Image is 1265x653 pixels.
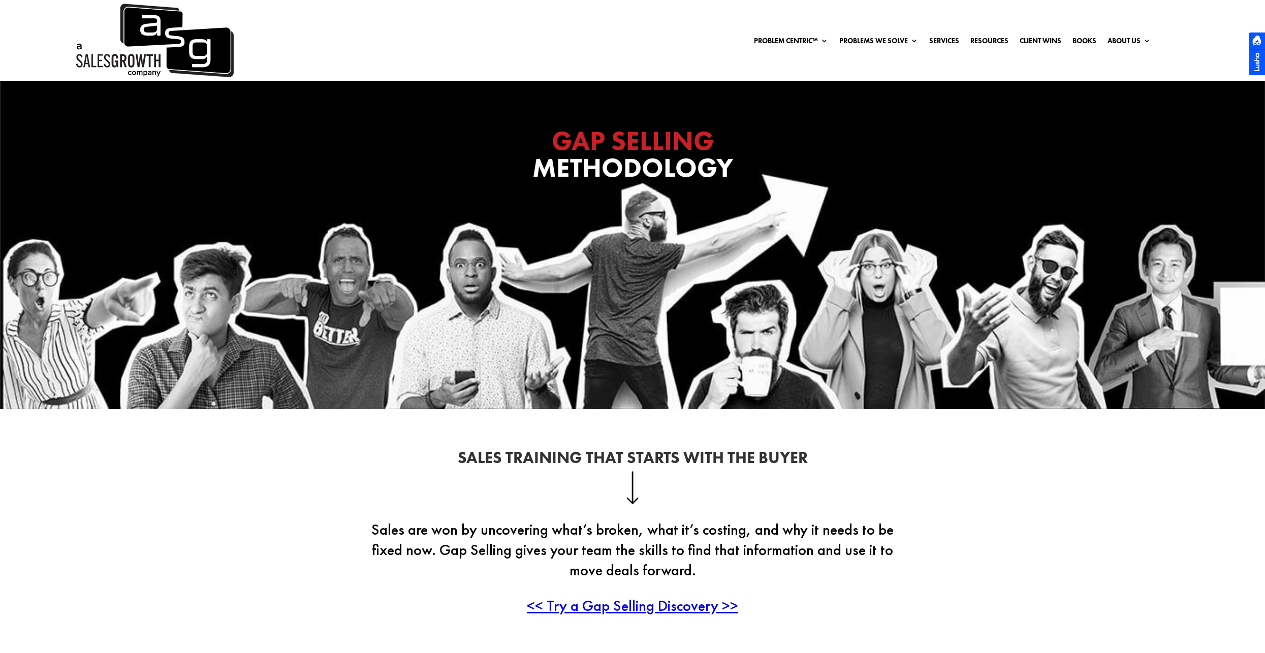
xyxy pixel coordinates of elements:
[358,519,907,596] p: Sales are won by uncovering what’s broken, what it’s costing, and why it needs to be fixed now. G...
[429,127,836,186] h1: Methodology
[552,123,714,158] span: GAP SELLING
[626,471,639,504] img: down-arrow
[527,596,738,615] a: << Try a Gap Selling Discovery >>
[358,450,907,471] h2: Sales Training That Starts With the Buyer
